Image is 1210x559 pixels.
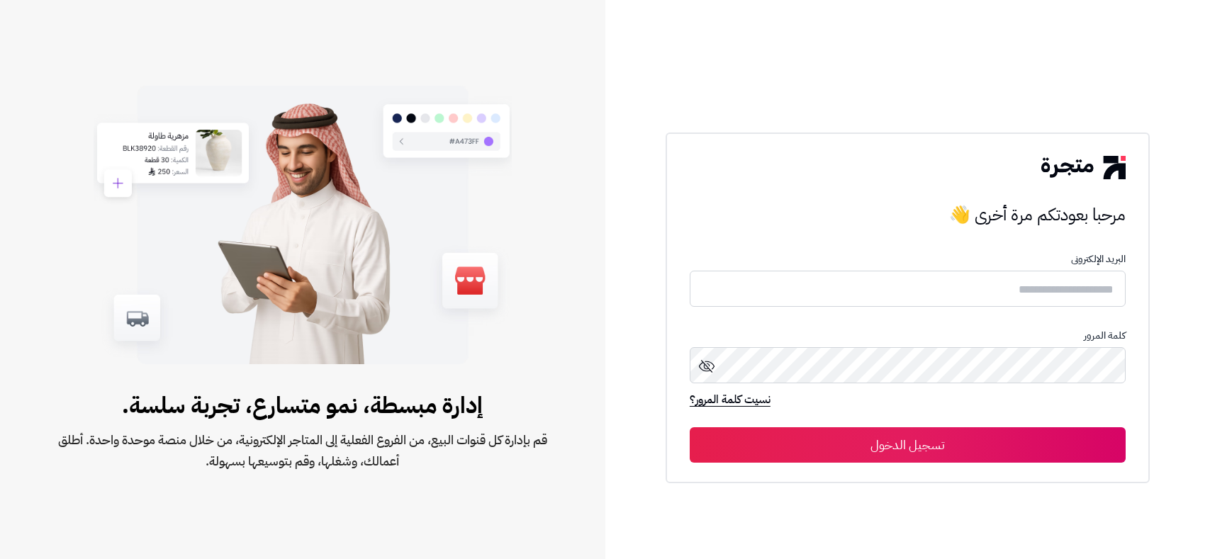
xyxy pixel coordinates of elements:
span: إدارة مبسطة، نمو متسارع، تجربة سلسة. [45,388,560,422]
a: نسيت كلمة المرور؟ [690,391,771,411]
p: البريد الإلكترونى [690,254,1126,265]
span: قم بإدارة كل قنوات البيع، من الفروع الفعلية إلى المتاجر الإلكترونية، من خلال منصة موحدة واحدة. أط... [45,429,560,472]
p: كلمة المرور [690,330,1126,341]
h3: مرحبا بعودتكم مرة أخرى 👋 [690,201,1126,229]
img: logo-2.png [1041,156,1125,179]
button: تسجيل الدخول [690,427,1126,463]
